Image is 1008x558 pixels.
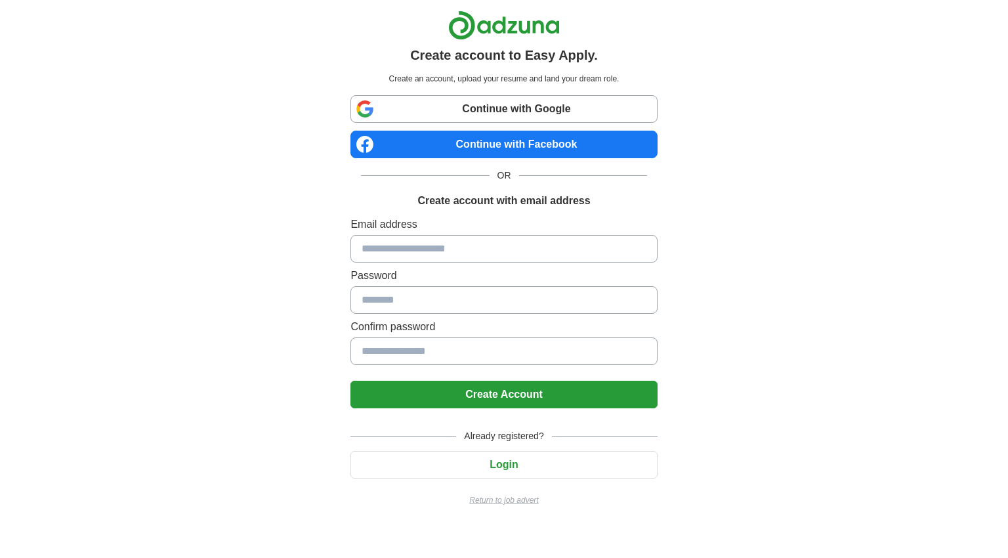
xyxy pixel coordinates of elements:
[350,95,657,123] a: Continue with Google
[456,429,551,443] span: Already registered?
[350,131,657,158] a: Continue with Facebook
[417,193,590,209] h1: Create account with email address
[490,169,519,182] span: OR
[350,319,657,335] label: Confirm password
[353,73,654,85] p: Create an account, upload your resume and land your dream role.
[350,451,657,479] button: Login
[350,381,657,408] button: Create Account
[350,217,657,232] label: Email address
[448,11,560,40] img: Adzuna logo
[350,494,657,506] a: Return to job advert
[350,268,657,284] label: Password
[410,45,598,65] h1: Create account to Easy Apply.
[350,459,657,470] a: Login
